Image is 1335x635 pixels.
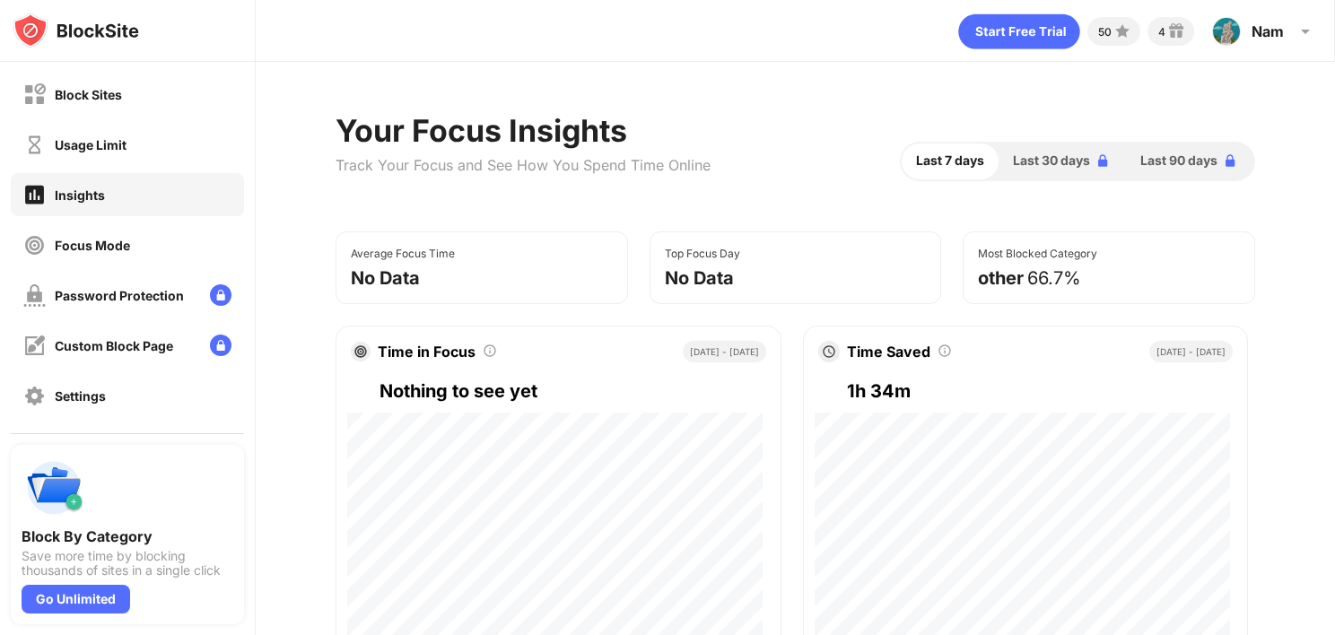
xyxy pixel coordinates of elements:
img: points-small.svg [1112,21,1133,42]
div: Block Sites [55,87,122,102]
img: block-off.svg [23,83,46,106]
img: lock-menu.svg [210,284,231,306]
img: lock-menu.svg [210,335,231,356]
div: Usage Limit [55,137,127,152]
img: logo-blocksite.svg [13,13,139,48]
img: focus-off.svg [23,234,46,257]
div: Focus Mode [55,238,130,253]
div: 66.7% [1027,267,1081,289]
div: animation [958,13,1080,49]
img: customize-block-page-off.svg [23,335,46,357]
div: [DATE] - [DATE] [1149,341,1233,362]
div: 1h 34m [847,377,1233,405]
div: Nothing to see yet [380,377,765,405]
img: lock-blue.svg [1094,152,1112,170]
div: Track Your Focus and See How You Spend Time Online [336,156,711,174]
img: time-usage-off.svg [23,134,46,156]
div: Most Blocked Category [978,247,1097,260]
div: other [978,267,1024,289]
div: Go Unlimited [22,585,130,613]
div: Average Focus Time [351,247,455,260]
img: tooltip.svg [483,344,497,358]
div: Time in Focus [378,343,476,361]
div: Settings [55,388,106,404]
img: settings-off.svg [23,385,46,407]
div: Custom Block Page [55,338,173,353]
div: No Data [665,267,734,289]
img: clock.svg [822,344,836,359]
div: Nam [1252,22,1284,40]
img: password-protection-off.svg [23,284,46,307]
div: Your Focus Insights [336,112,711,149]
img: ACg8ocI2c5HaU7x1csyJLWI5LYFRh2jyptL9hla2-X6qFmVcytfXet7h=s96-c [1212,17,1241,46]
img: push-categories.svg [22,456,86,520]
img: lock-blue.svg [1221,152,1239,170]
span: Last 30 days [1013,151,1090,170]
div: Insights [55,187,105,203]
div: 50 [1098,25,1112,39]
div: No Data [351,267,420,289]
div: Block By Category [22,527,233,545]
span: Last 90 days [1140,151,1217,170]
div: Save more time by blocking thousands of sites in a single click [22,549,233,578]
div: Time Saved [847,343,930,361]
img: insights-on.svg [23,183,46,206]
div: Password Protection [55,288,184,303]
span: Last 7 days [916,151,984,170]
div: 4 [1158,25,1165,39]
img: target.svg [354,345,367,358]
div: [DATE] - [DATE] [683,341,766,362]
div: Top Focus Day [665,247,740,260]
img: tooltip.svg [938,344,952,358]
img: reward-small.svg [1165,21,1187,42]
